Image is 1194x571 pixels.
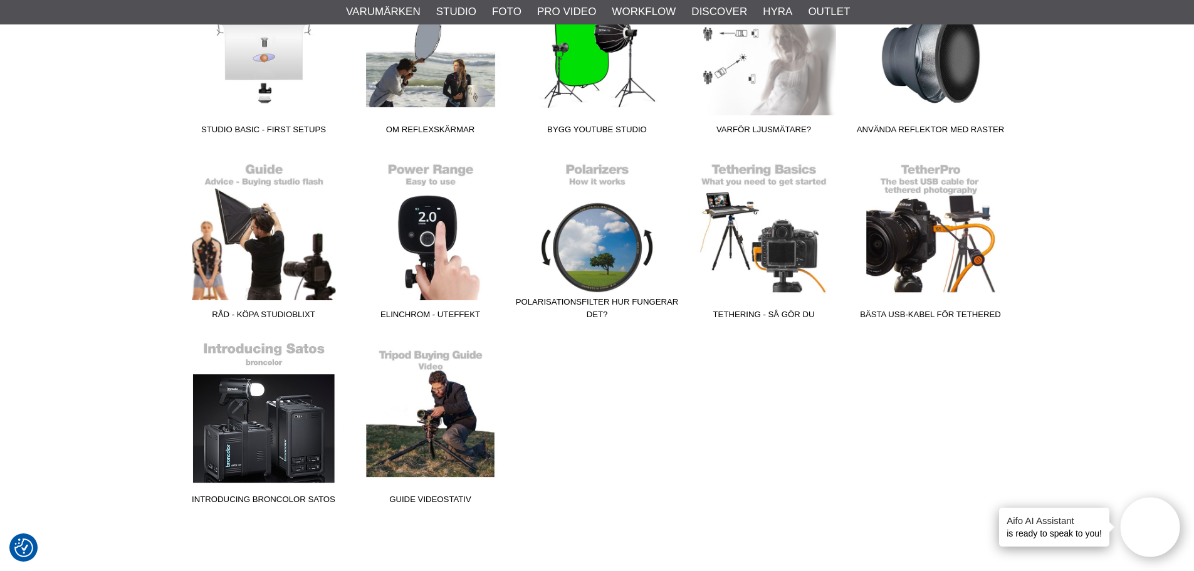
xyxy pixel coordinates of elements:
span: Tethering - Så gör du [681,308,847,325]
div: is ready to speak to you! [999,508,1109,547]
a: Studio [436,4,476,20]
span: Varför ljusmätare? [681,123,847,140]
a: Foto [492,4,521,20]
span: Studio Basic - First Setups [181,123,347,140]
span: Om Reflexskärmar [347,123,514,140]
span: Bygg YouTube Studio [514,123,681,140]
h4: Aifo AI Assistant [1007,514,1102,527]
a: Tethering - Så gör du [681,156,847,325]
a: Pro Video [537,4,596,20]
a: Elinchrom - Uteffekt [347,156,514,325]
a: Discover [691,4,747,20]
a: Introducing broncolor Satos [181,341,347,510]
button: Samtyckesinställningar [14,537,33,559]
a: Polarisationsfilter hur fungerar det? [514,156,681,325]
span: Elinchrom - Uteffekt [347,308,514,325]
img: Revisit consent button [14,538,33,557]
a: Bästa USB-kabel för Tethered [847,156,1014,325]
a: Outlet [808,4,850,20]
span: Råd - Köpa studioblixt [181,308,347,325]
a: Råd - Köpa studioblixt [181,156,347,325]
span: Guide videostativ [347,493,514,510]
a: Guide videostativ [347,341,514,510]
a: Hyra [763,4,792,20]
span: Använda reflektor med raster [847,123,1014,140]
a: Varumärken [346,4,421,20]
span: Introducing broncolor Satos [181,493,347,510]
span: Bästa USB-kabel för Tethered [847,308,1014,325]
span: Polarisationsfilter hur fungerar det? [514,296,681,325]
a: Workflow [612,4,676,20]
